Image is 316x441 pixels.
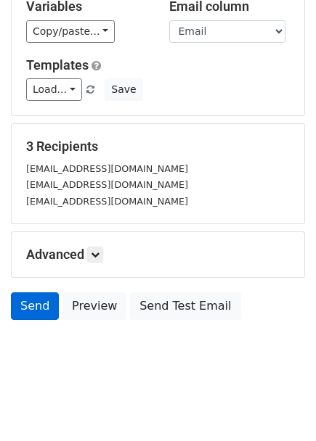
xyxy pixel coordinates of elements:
[243,371,316,441] iframe: Chat Widget
[11,292,59,320] a: Send
[130,292,240,320] a: Send Test Email
[26,57,89,73] a: Templates
[26,247,290,263] h5: Advanced
[105,78,142,101] button: Save
[62,292,126,320] a: Preview
[26,139,290,154] h5: 3 Recipients
[26,20,115,43] a: Copy/paste...
[26,179,188,190] small: [EMAIL_ADDRESS][DOMAIN_NAME]
[243,371,316,441] div: Tiện ích trò chuyện
[26,78,82,101] a: Load...
[26,163,188,174] small: [EMAIL_ADDRESS][DOMAIN_NAME]
[26,196,188,207] small: [EMAIL_ADDRESS][DOMAIN_NAME]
